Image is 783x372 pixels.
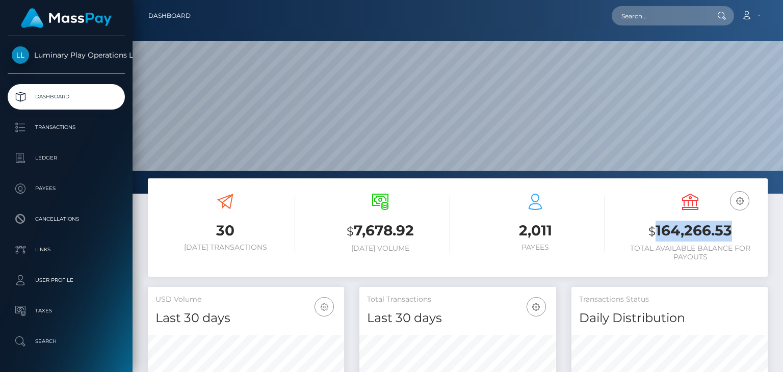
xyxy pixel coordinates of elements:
[620,221,760,242] h3: 164,266.53
[12,89,121,104] p: Dashboard
[12,303,121,318] p: Taxes
[310,244,450,253] h6: [DATE] Volume
[12,181,121,196] p: Payees
[8,206,125,232] a: Cancellations
[12,334,121,349] p: Search
[8,145,125,171] a: Ledger
[155,309,336,327] h4: Last 30 days
[612,6,708,25] input: Search...
[367,295,548,305] h5: Total Transactions
[620,244,760,261] h6: Total Available Balance for Payouts
[155,243,295,252] h6: [DATE] Transactions
[465,221,605,241] h3: 2,011
[148,5,191,26] a: Dashboard
[12,211,121,227] p: Cancellations
[8,84,125,110] a: Dashboard
[8,237,125,262] a: Links
[8,329,125,354] a: Search
[8,268,125,293] a: User Profile
[8,115,125,140] a: Transactions
[367,309,548,327] h4: Last 30 days
[648,224,656,238] small: $
[12,150,121,166] p: Ledger
[155,221,295,241] h3: 30
[8,50,125,60] span: Luminary Play Operations Limited
[12,46,29,64] img: Luminary Play Operations Limited
[8,176,125,201] a: Payees
[21,8,112,28] img: MassPay Logo
[579,309,760,327] h4: Daily Distribution
[12,242,121,257] p: Links
[347,224,354,238] small: $
[465,243,605,252] h6: Payees
[8,298,125,324] a: Taxes
[579,295,760,305] h5: Transactions Status
[155,295,336,305] h5: USD Volume
[12,120,121,135] p: Transactions
[12,273,121,288] p: User Profile
[310,221,450,242] h3: 7,678.92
